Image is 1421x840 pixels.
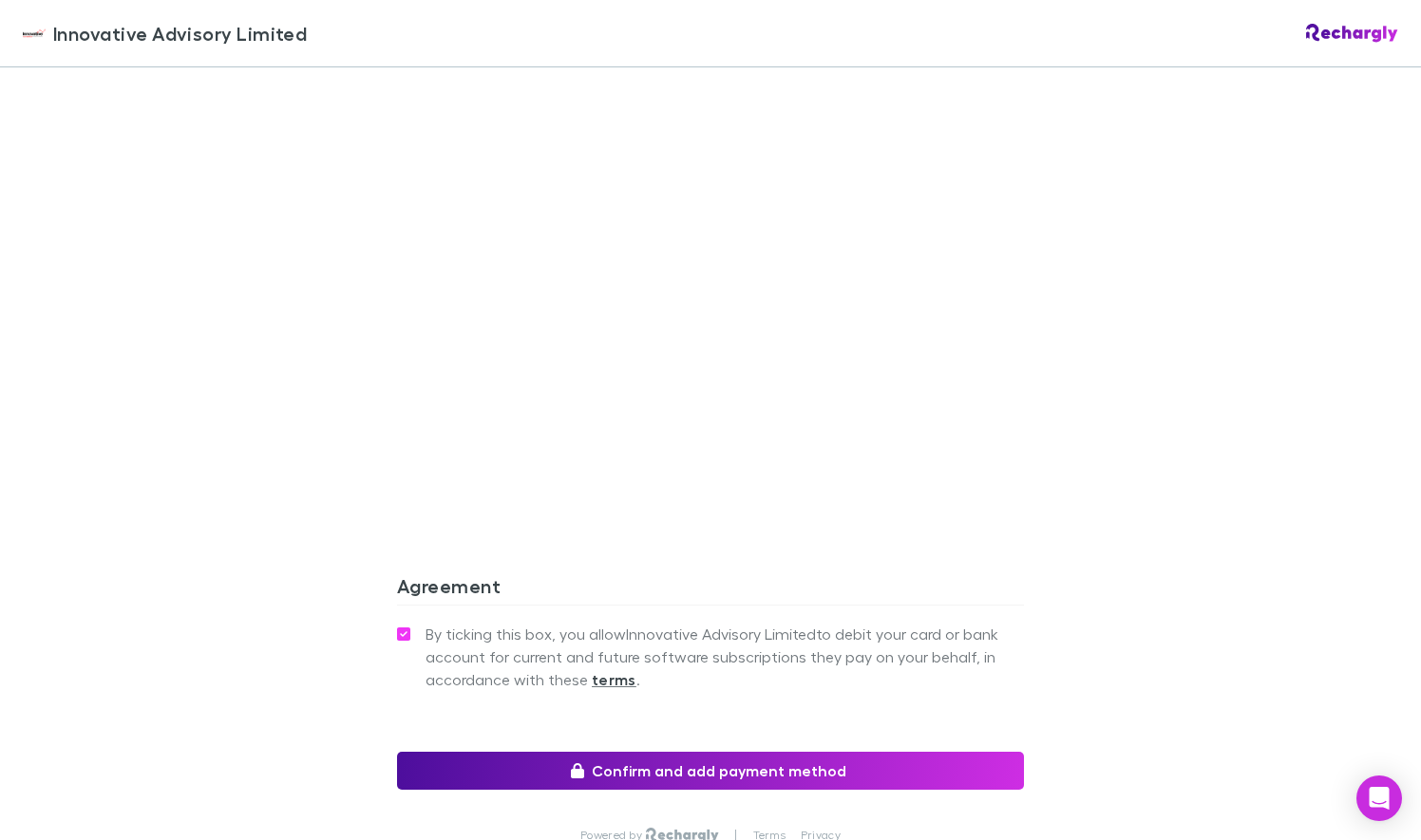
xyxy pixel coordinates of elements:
[397,574,1024,605] h3: Agreement
[23,22,46,45] img: Innovative Advisory Limited's Logo
[393,53,1028,487] iframe: Secure address input frame
[53,19,307,47] span: Innovative Advisory Limited
[426,623,1024,691] span: By ticking this box, you allow Innovative Advisory Limited to debit your card or bank account for...
[592,670,636,689] strong: terms
[1356,775,1402,821] div: Open Intercom Messenger
[397,752,1024,790] button: Confirm and add payment method
[1306,24,1398,43] img: Rechargly Logo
